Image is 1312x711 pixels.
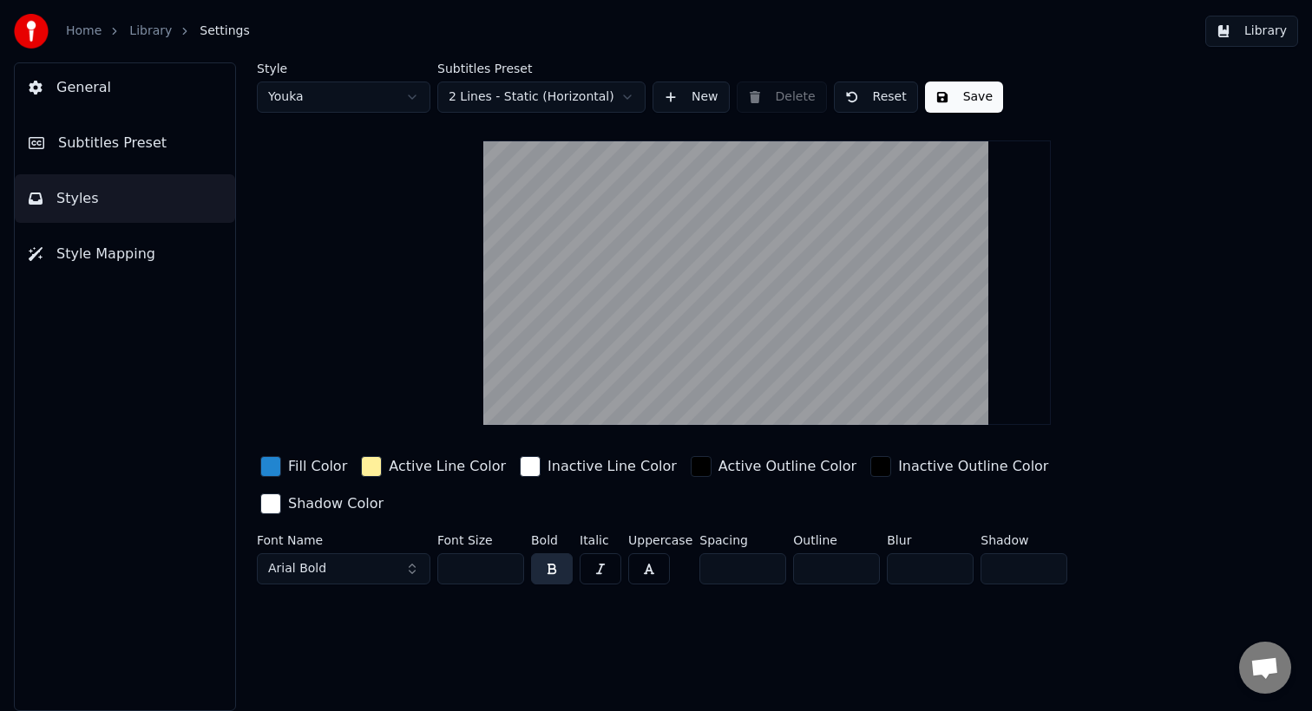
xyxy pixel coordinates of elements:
div: Inactive Line Color [548,456,677,477]
button: Inactive Line Color [516,453,680,480]
div: Active Outline Color [718,456,856,477]
div: Shadow Color [288,493,384,514]
label: Shadow [981,534,1067,546]
button: Save [925,82,1003,113]
button: Subtitles Preset [15,119,235,167]
div: Open chat [1239,642,1291,694]
label: Style [257,62,430,75]
button: New [653,82,730,113]
a: Home [66,23,102,40]
button: Style Mapping [15,230,235,278]
span: Arial Bold [268,560,326,577]
button: Fill Color [257,453,351,480]
label: Blur [887,534,974,546]
nav: breadcrumb [66,23,250,40]
button: Reset [834,82,918,113]
img: youka [14,14,49,49]
span: Style Mapping [56,244,155,264]
label: Font Name [257,534,430,546]
label: Subtitles Preset [437,62,646,75]
label: Font Size [437,534,524,546]
span: Settings [200,23,249,40]
label: Outline [793,534,880,546]
button: Inactive Outline Color [867,453,1052,480]
button: General [15,63,235,112]
span: Styles [56,188,99,209]
button: Styles [15,174,235,223]
div: Inactive Outline Color [898,456,1048,477]
label: Uppercase [628,534,692,546]
span: General [56,77,111,98]
label: Italic [580,534,621,546]
div: Active Line Color [389,456,506,477]
button: Shadow Color [257,490,387,518]
span: Subtitles Preset [58,133,167,153]
label: Bold [531,534,573,546]
button: Library [1205,16,1298,47]
button: Active Outline Color [687,453,860,480]
button: Active Line Color [358,453,509,480]
label: Spacing [699,534,786,546]
a: Library [129,23,172,40]
div: Fill Color [288,456,347,477]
